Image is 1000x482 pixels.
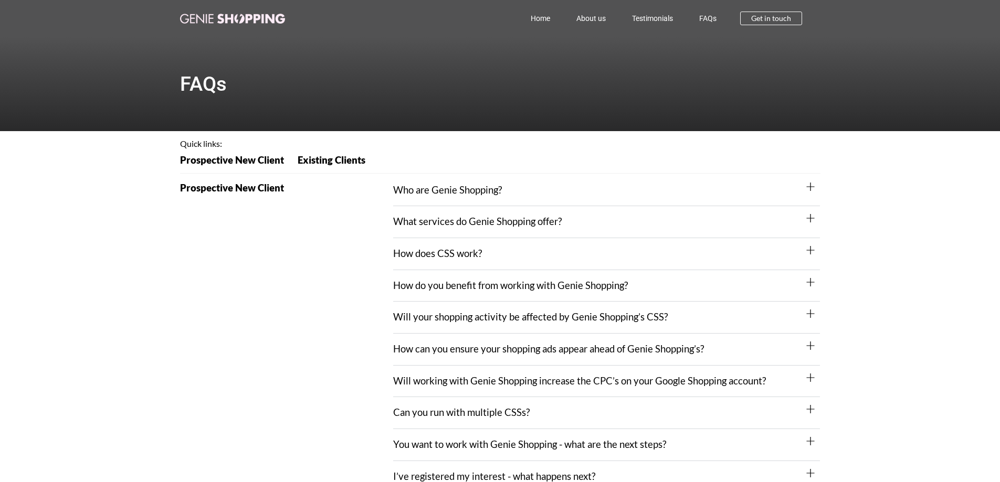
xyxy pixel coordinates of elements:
span: Existing Clients [298,155,365,165]
a: Prospective New Client [180,155,291,172]
h1: FAQs [180,74,820,94]
div: Can you run with multiple CSSs? [393,397,820,429]
a: Will your shopping activity be affected by Genie Shopping’s CSS? [393,311,668,323]
div: You want to work with Genie Shopping - what are the next steps? [393,429,820,461]
a: Testimonials [619,6,686,30]
a: What services do Genie Shopping offer? [393,216,562,227]
h4: Quick links: [180,140,820,148]
div: Who are Genie Shopping? [393,175,820,207]
span: Prospective New Client [180,155,284,165]
a: Home [518,6,563,30]
a: Who are Genie Shopping? [393,184,502,196]
a: About us [563,6,619,30]
div: How does CSS work? [393,238,820,270]
div: How can you ensure your shopping ads appear ahead of Genie Shopping’s? [393,334,820,366]
a: I’ve registered my interest - what happens next? [393,470,595,482]
nav: Menu [331,6,730,30]
div: What services do Genie Shopping offer? [393,206,820,238]
div: Will working with Genie Shopping increase the CPC’s on your Google Shopping account? [393,366,820,398]
div: How do you benefit from working with Genie Shopping? [393,270,820,302]
a: How can you ensure your shopping ads appear ahead of Genie Shopping’s? [393,343,704,355]
a: Existing Clients [291,155,372,172]
div: Will your shopping activity be affected by Genie Shopping’s CSS? [393,302,820,334]
a: How do you benefit from working with Genie Shopping? [393,280,628,291]
img: genie-shopping-logo [180,14,285,24]
a: How does CSS work? [393,248,482,259]
a: FAQs [686,6,730,30]
a: Will working with Genie Shopping increase the CPC’s on your Google Shopping account? [393,375,766,387]
a: You want to work with Genie Shopping - what are the next steps? [393,438,666,450]
span: Get in touch [751,15,791,22]
h2: Prospective New Client [180,183,394,193]
a: Get in touch [740,12,802,25]
a: Can you run with multiple CSSs? [393,406,530,418]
